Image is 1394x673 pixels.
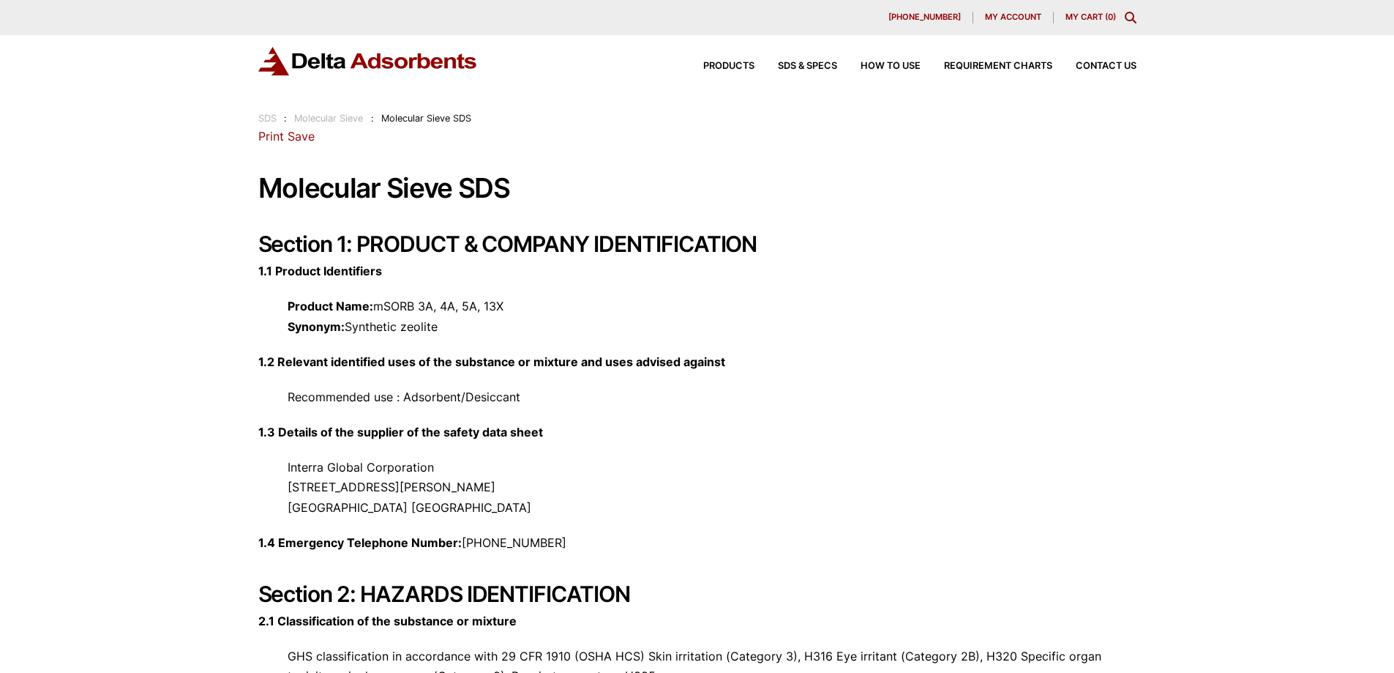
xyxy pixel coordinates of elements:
strong: Product Name: [288,299,373,313]
p: Interra Global Corporation [STREET_ADDRESS][PERSON_NAME] [GEOGRAPHIC_DATA] [GEOGRAPHIC_DATA] [258,458,1136,518]
span: [PHONE_NUMBER] [888,13,961,21]
div: Toggle Modal Content [1125,12,1136,23]
p: Recommended use : Adsorbent/Desiccant [258,387,1136,407]
span: : [371,113,374,124]
img: Delta Adsorbents [258,47,478,75]
a: Requirement Charts [921,62,1052,71]
span: How to Use [861,62,921,71]
strong: 1.4 Emergency Telephone Number: [258,535,462,550]
h2: Section 1: PRODUCT & COMPANY IDENTIFICATION [258,231,1136,257]
span: Requirement Charts [944,62,1052,71]
h2: Section 2: HAZARDS IDENTIFICATION [258,581,1136,607]
span: SDS & SPECS [778,62,837,71]
a: SDS [258,113,277,124]
a: My account [973,12,1054,23]
span: My account [985,13,1041,21]
span: Molecular Sieve SDS [381,113,471,124]
a: Molecular Sieve [294,113,363,124]
strong: 2.1 Classification of the substance or mixture [258,614,517,628]
a: Save [288,129,315,144]
span: Products [703,62,754,71]
strong: 1.2 Relevant identified uses of the substance or mixture and uses advised against [258,354,725,369]
a: Print [258,129,284,144]
strong: 1.3 Details of the supplier of the safety data sheet [258,425,543,439]
p: [PHONE_NUMBER] [258,533,1136,553]
a: My Cart (0) [1065,12,1116,22]
span: Contact Us [1076,62,1136,71]
strong: 1.1 Product Identifiers [258,264,382,278]
a: SDS & SPECS [754,62,837,71]
h1: Molecular Sieve SDS [258,174,1136,204]
span: 0 [1108,12,1113,22]
span: : [284,113,287,124]
a: How to Use [837,62,921,71]
a: Products [680,62,754,71]
strong: Synonym: [288,319,345,334]
a: Contact Us [1052,62,1136,71]
a: [PHONE_NUMBER] [877,12,973,23]
p: mSORB 3A, 4A, 5A, 13X Synthetic zeolite [258,297,1136,336]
